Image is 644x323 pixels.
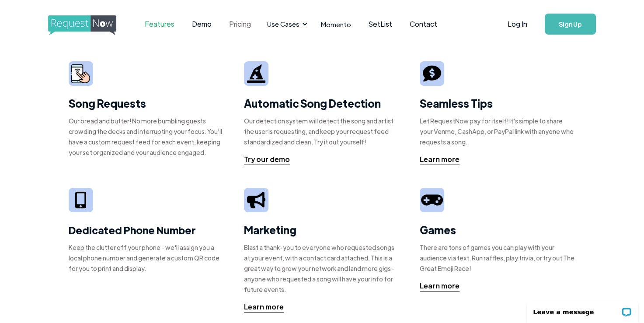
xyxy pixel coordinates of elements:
[220,11,259,38] a: Pricing
[420,281,460,291] a: Learn more
[421,191,443,209] img: video game
[423,64,441,83] img: tip sign
[261,11,310,38] div: Use Cases
[244,96,381,110] strong: Automatic Song Detection
[48,15,132,35] img: requestnow logo
[136,11,183,38] a: Features
[400,11,446,38] a: Contact
[420,223,456,236] strong: Games
[420,154,460,165] a: Learn more
[247,64,265,83] img: wizard hat
[244,154,290,165] a: Try our demo
[420,96,493,110] strong: Seamless Tips
[312,11,359,37] a: Momento
[521,295,644,323] iframe: LiveChat chat widget
[69,223,196,237] strong: Dedicated Phone Number
[71,64,90,83] img: smarphone
[420,154,460,165] div: Learn more
[69,96,146,110] strong: Song Requests
[69,116,225,158] div: Our bread and butter! No more bumbling guests crowding the decks and interrupting your focus. You...
[267,19,299,29] div: Use Cases
[69,242,225,274] div: Keep the clutter off your phone - we'll assign you a local phone number and generate a custom QR ...
[247,192,265,208] img: megaphone
[244,116,400,147] div: Our detection system will detect the song and artist the user is requesting, and keep your reques...
[420,242,576,274] div: There are tons of games you can play with your audience via text. Run raffles, play trivia, or tr...
[244,223,296,236] strong: Marketing
[48,15,114,33] a: home
[183,11,220,38] a: Demo
[545,14,596,35] a: Sign Up
[420,116,576,147] div: Let RequestNow pay for itself! It's simple to share your Venmo, CashApp, or PayPal link with anyo...
[244,154,290,165] div: Try our demo
[244,242,400,295] div: Blast a thank-you to everyone who requested songs at your event, with a contact card attached. Th...
[75,192,86,209] img: iphone
[499,9,536,39] a: Log In
[359,11,400,38] a: SetList
[244,302,284,312] a: Learn more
